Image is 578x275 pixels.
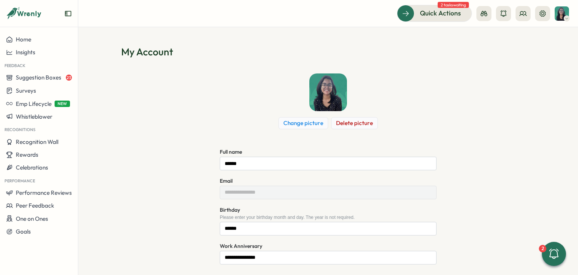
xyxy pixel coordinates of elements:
span: Rewards [16,151,38,158]
span: Home [16,36,31,43]
label: Full name [220,148,242,156]
span: Recognition Wall [16,138,58,145]
span: Quick Actions [420,8,461,18]
label: Birthday [220,206,240,214]
span: Suggestion Boxes [16,74,61,81]
span: Surveys [16,87,36,94]
span: 23 [66,75,72,81]
span: Whistleblower [16,113,52,120]
span: Performance Reviews [16,189,72,196]
img: Shreya [555,6,569,21]
span: 2 tasks waiting [438,2,469,8]
span: Goals [16,228,31,235]
span: Celebrations [16,164,48,171]
button: Expand sidebar [64,10,72,17]
button: Delete picture [331,117,378,129]
div: 2 [539,245,546,252]
span: NEW [55,101,70,107]
span: Peer Feedback [16,202,54,209]
label: Email [220,177,233,185]
img: Shreya [309,73,347,111]
span: One on Ones [16,215,48,222]
span: Emp Lifecycle [16,100,52,107]
label: Work Anniversary [220,242,262,251]
button: Change picture [278,117,328,129]
div: Please enter your birthday month and day. The year is not required. [220,215,437,220]
h1: My Account [121,45,535,58]
button: 2 [542,242,566,266]
button: Quick Actions [397,5,472,21]
span: Insights [16,49,35,56]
